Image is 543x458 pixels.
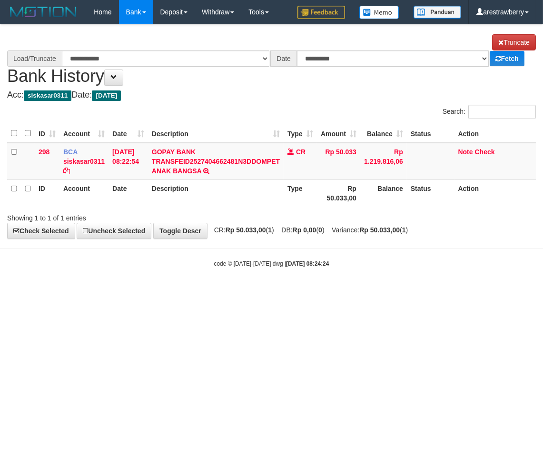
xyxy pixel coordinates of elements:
[284,179,317,207] th: Type
[63,158,105,165] a: siskasar0311
[270,50,297,67] div: Date
[153,223,207,239] a: Toggle Descr
[359,226,400,234] strong: Rp 50.033,00
[77,223,151,239] a: Uncheck Selected
[454,179,536,207] th: Action
[39,148,49,156] span: 298
[407,124,454,143] th: Status
[35,124,59,143] th: ID: activate to sort column ascending
[63,167,70,175] a: Copy siskasar0311 to clipboard
[297,6,345,19] img: Feedback.jpg
[317,124,360,143] th: Amount: activate to sort column ascending
[454,124,536,143] th: Action
[109,124,148,143] th: Date: activate to sort column ascending
[109,143,148,180] td: [DATE] 08:22:54
[148,179,284,207] th: Description
[468,105,536,119] input: Search:
[7,34,536,85] h1: Bank History
[318,226,322,234] strong: 0
[458,148,473,156] a: Note
[209,226,408,234] span: CR: ( ) DB: ( ) Variance: ( )
[214,260,329,267] small: code © [DATE]-[DATE] dwg |
[360,143,407,180] td: Rp 1.219.816,06
[7,209,219,223] div: Showing 1 to 1 of 1 entries
[296,148,306,156] span: CR
[92,90,121,101] span: [DATE]
[402,226,406,234] strong: 1
[443,105,536,119] label: Search:
[24,90,71,101] span: siskasar0311
[360,124,407,143] th: Balance: activate to sort column ascending
[293,226,316,234] strong: Rp 0,00
[226,226,266,234] strong: Rp 50.033,00
[63,148,78,156] span: BCA
[286,260,329,267] strong: [DATE] 08:24:24
[109,179,148,207] th: Date
[359,6,399,19] img: Button%20Memo.svg
[407,179,454,207] th: Status
[7,223,75,239] a: Check Selected
[475,148,495,156] a: Check
[317,143,360,180] td: Rp 50.033
[414,6,461,19] img: panduan.png
[7,90,536,100] h4: Acc: Date:
[327,185,356,202] strong: Rp 50.033,00
[490,51,524,66] a: Fetch
[59,124,109,143] th: Account: activate to sort column ascending
[7,5,79,19] img: MOTION_logo.png
[59,179,109,207] th: Account
[35,179,59,207] th: ID
[268,226,272,234] strong: 1
[360,179,407,207] th: Balance
[148,124,284,143] th: Description: activate to sort column ascending
[284,124,317,143] th: Type: activate to sort column ascending
[492,34,536,50] a: Truncate
[152,148,280,175] a: GOPAY BANK TRANSFEID2527404662481N3DDOMPET ANAK BANGSA
[7,50,62,67] div: Load/Truncate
